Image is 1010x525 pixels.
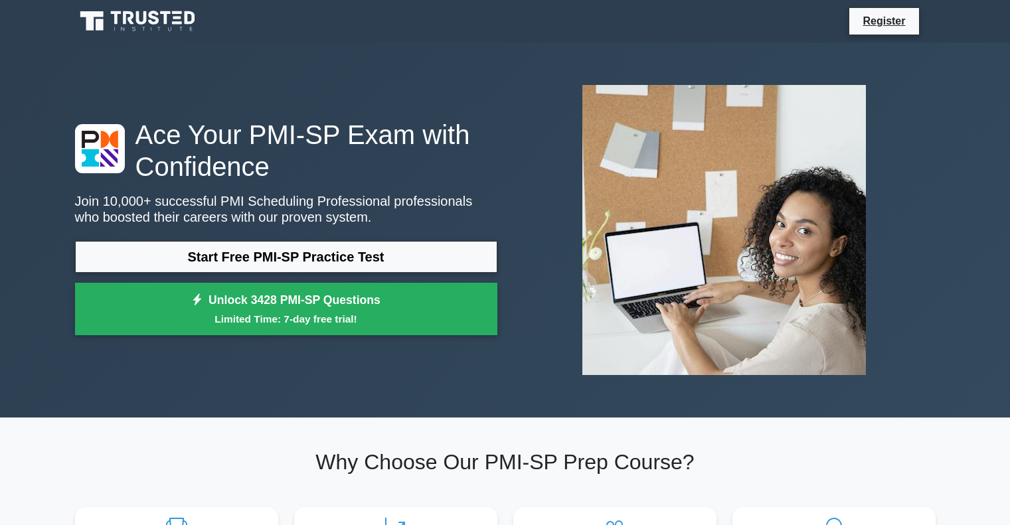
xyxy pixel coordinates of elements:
[75,119,497,183] h1: Ace Your PMI-SP Exam with Confidence
[75,449,936,475] h2: Why Choose Our PMI-SP Prep Course?
[92,311,481,327] small: Limited Time: 7-day free trial!
[75,283,497,336] a: Unlock 3428 PMI-SP QuestionsLimited Time: 7-day free trial!
[75,241,497,273] a: Start Free PMI-SP Practice Test
[75,193,497,225] p: Join 10,000+ successful PMI Scheduling Professional professionals who boosted their careers with ...
[855,13,913,29] a: Register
